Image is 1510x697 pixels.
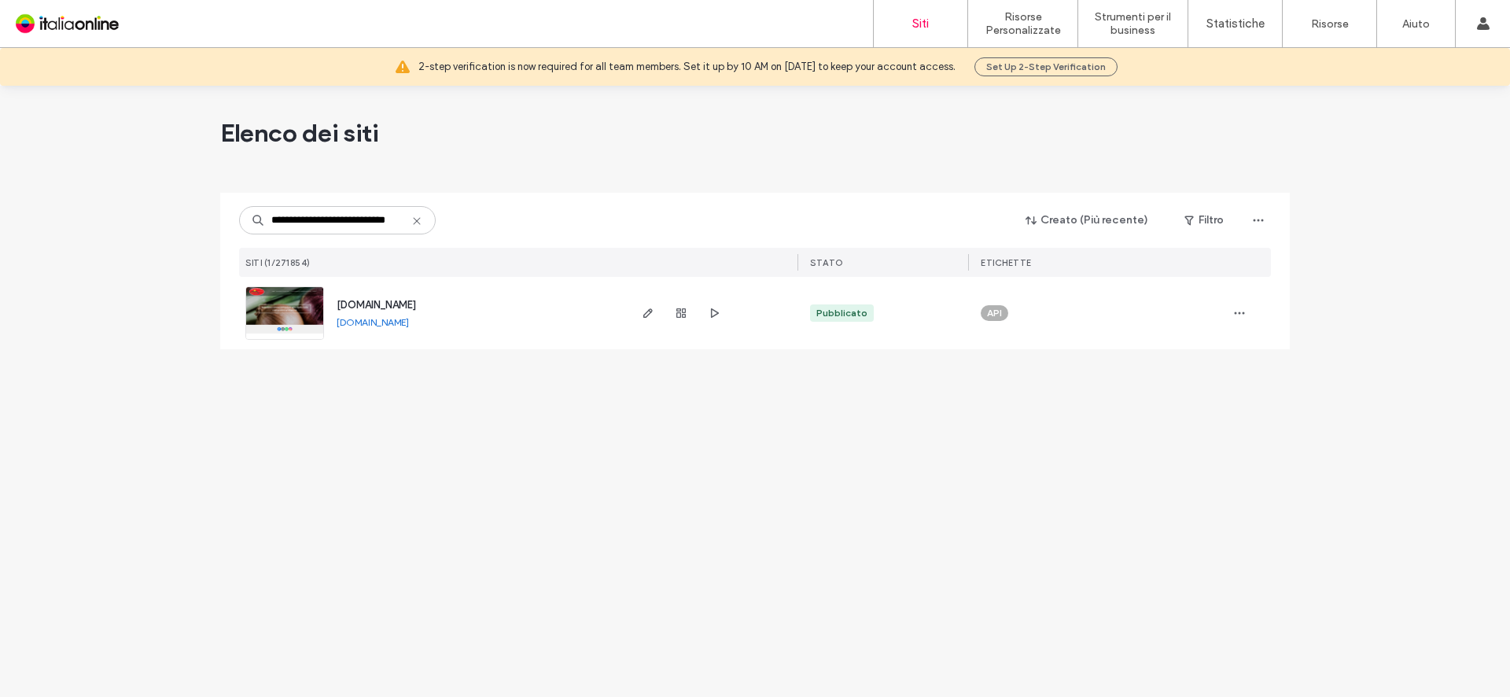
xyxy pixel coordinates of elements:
label: Risorse [1311,17,1349,31]
span: Aiuto [35,11,72,25]
button: Filtro [1169,208,1239,233]
span: 2-step verification is now required for all team members. Set it up by 10 AM on [DATE] to keep yo... [418,59,956,75]
span: ETICHETTE [981,257,1032,268]
label: Siti [912,17,929,31]
label: Aiuto [1402,17,1430,31]
div: Pubblicato [816,306,867,320]
span: SITI (1/271854) [245,257,311,268]
label: Statistiche [1206,17,1265,31]
button: Creato (Più recente) [1012,208,1162,233]
span: API [987,306,1002,320]
label: Risorse Personalizzate [968,10,1077,37]
button: Set Up 2-Step Verification [974,57,1118,76]
span: STATO [810,257,844,268]
a: [DOMAIN_NAME] [337,299,416,311]
a: [DOMAIN_NAME] [337,316,409,328]
span: Elenco dei siti [220,117,378,149]
label: Strumenti per il business [1078,10,1188,37]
